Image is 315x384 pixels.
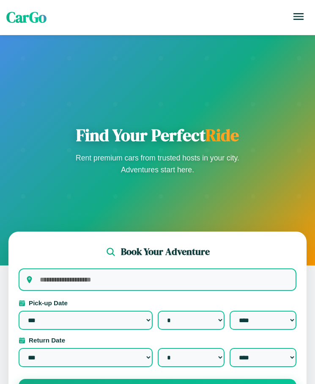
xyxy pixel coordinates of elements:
span: CarGo [6,7,47,28]
h1: Find Your Perfect [73,125,242,145]
span: Ride [205,124,239,146]
p: Rent premium cars from trusted hosts in your city. Adventures start here. [73,152,242,176]
label: Return Date [19,337,296,344]
label: Pick-up Date [19,299,296,307]
h2: Book Your Adventure [121,245,210,258]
